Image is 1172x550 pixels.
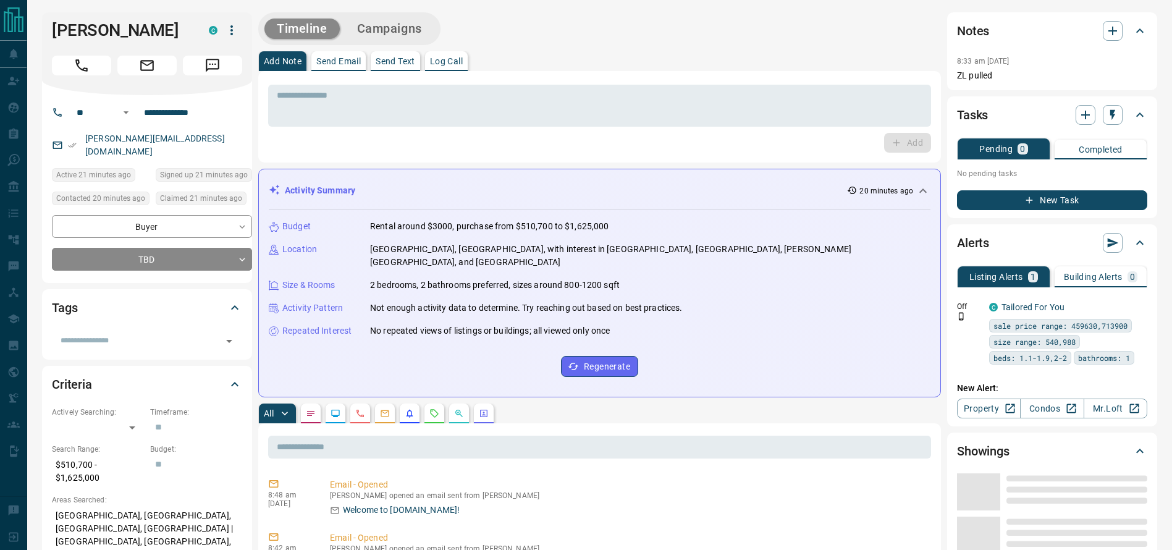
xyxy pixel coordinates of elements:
[56,192,145,205] span: Contacted 20 minutes ago
[957,69,1147,82] p: ZL pulled
[859,185,913,197] p: 20 minutes ago
[52,215,252,238] div: Buyer
[969,273,1023,281] p: Listing Alerts
[370,243,930,269] p: [GEOGRAPHIC_DATA], [GEOGRAPHIC_DATA], with interest in [GEOGRAPHIC_DATA], [GEOGRAPHIC_DATA], [PER...
[52,298,77,318] h2: Tags
[56,169,131,181] span: Active 21 minutes ago
[370,220,609,233] p: Rental around $3000, purchase from $510,700 to $1,625,000
[282,220,311,233] p: Budget
[430,57,463,66] p: Log Call
[268,499,311,508] p: [DATE]
[370,279,620,292] p: 2 bedrooms, 2 bathrooms preferred, sizes around 800-1200 sqft
[52,248,252,271] div: TBD
[52,494,242,506] p: Areas Searched:
[993,352,1067,364] span: beds: 1.1-1.9,2-2
[376,57,415,66] p: Send Text
[1020,145,1025,153] p: 0
[993,319,1128,332] span: sale price range: 459630,713900
[343,504,460,517] p: Welcome to [DOMAIN_NAME]!
[52,407,144,418] p: Actively Searching:
[957,100,1147,130] div: Tasks
[330,491,926,500] p: [PERSON_NAME] opened an email sent from [PERSON_NAME]
[330,478,926,491] p: Email - Opened
[264,409,274,418] p: All
[52,192,150,209] div: Mon Sep 15 2025
[282,279,335,292] p: Size & Rooms
[1084,399,1147,418] a: Mr.Loft
[957,57,1010,66] p: 8:33 am [DATE]
[282,324,352,337] p: Repeated Interest
[957,21,989,41] h2: Notes
[52,168,150,185] div: Mon Sep 15 2025
[160,192,242,205] span: Claimed 21 minutes ago
[957,105,988,125] h2: Tasks
[345,19,434,39] button: Campaigns
[957,301,982,312] p: Off
[156,168,252,185] div: Mon Sep 15 2025
[1064,273,1123,281] p: Building Alerts
[68,141,77,150] svg: Email Verified
[561,356,638,377] button: Regenerate
[119,105,133,120] button: Open
[355,408,365,418] svg: Calls
[316,57,361,66] p: Send Email
[1001,302,1064,312] a: Tailored For You
[52,20,190,40] h1: [PERSON_NAME]
[52,56,111,75] span: Call
[183,56,242,75] span: Message
[52,293,242,323] div: Tags
[479,408,489,418] svg: Agent Actions
[1079,145,1123,154] p: Completed
[150,444,242,455] p: Budget:
[370,324,610,337] p: No repeated views of listings or buildings; all viewed only once
[306,408,316,418] svg: Notes
[957,190,1147,210] button: New Task
[957,16,1147,46] div: Notes
[957,399,1021,418] a: Property
[52,455,144,488] p: $510,700 - $1,625,000
[454,408,464,418] svg: Opportunities
[957,312,966,321] svg: Push Notification Only
[957,228,1147,258] div: Alerts
[117,56,177,75] span: Email
[85,133,225,156] a: [PERSON_NAME][EMAIL_ADDRESS][DOMAIN_NAME]
[282,302,343,315] p: Activity Pattern
[1020,399,1084,418] a: Condos
[221,332,238,350] button: Open
[405,408,415,418] svg: Listing Alerts
[285,184,355,197] p: Activity Summary
[160,169,248,181] span: Signed up 21 minutes ago
[330,531,926,544] p: Email - Opened
[282,243,317,256] p: Location
[957,164,1147,183] p: No pending tasks
[370,302,683,315] p: Not enough activity data to determine. Try reaching out based on best practices.
[957,441,1010,461] h2: Showings
[429,408,439,418] svg: Requests
[1078,352,1130,364] span: bathrooms: 1
[989,303,998,311] div: condos.ca
[993,336,1076,348] span: size range: 540,988
[150,407,242,418] p: Timeframe:
[380,408,390,418] svg: Emails
[264,57,301,66] p: Add Note
[979,145,1013,153] p: Pending
[209,26,217,35] div: condos.ca
[331,408,340,418] svg: Lead Browsing Activity
[957,382,1147,395] p: New Alert:
[1130,273,1135,281] p: 0
[52,370,242,399] div: Criteria
[269,179,930,202] div: Activity Summary20 minutes ago
[268,491,311,499] p: 8:48 am
[957,436,1147,466] div: Showings
[156,192,252,209] div: Mon Sep 15 2025
[52,444,144,455] p: Search Range:
[264,19,340,39] button: Timeline
[52,374,92,394] h2: Criteria
[1031,273,1035,281] p: 1
[957,233,989,253] h2: Alerts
